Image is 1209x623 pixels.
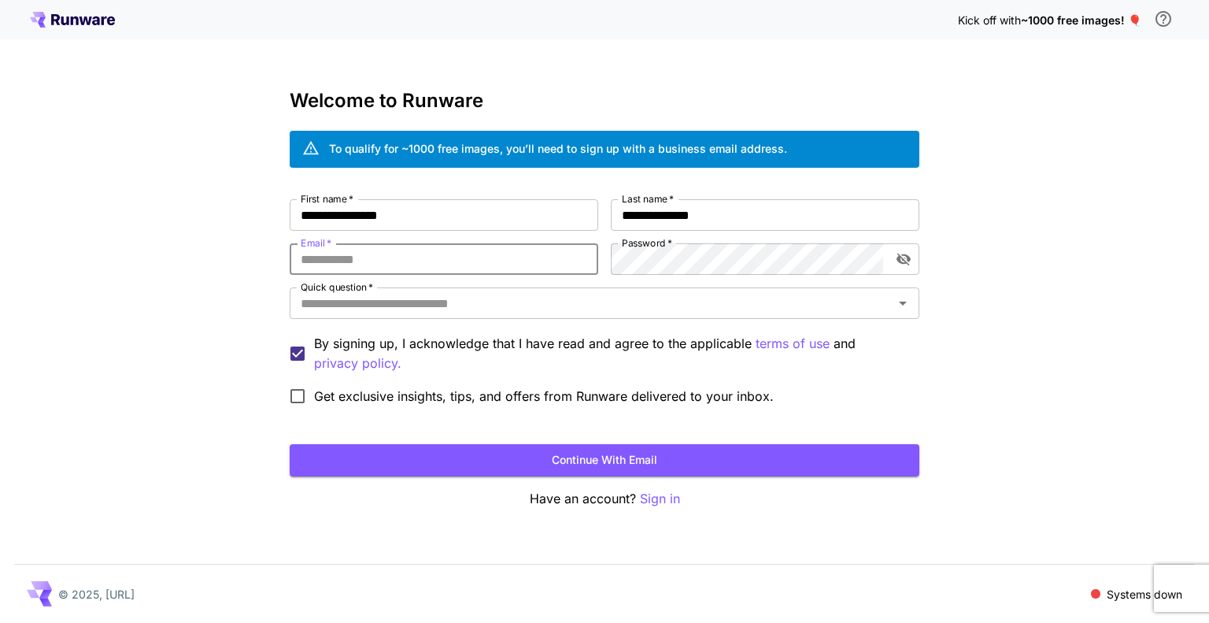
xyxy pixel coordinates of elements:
p: privacy policy. [314,354,401,373]
button: Sign in [640,489,680,509]
p: Systems down [1107,586,1182,603]
button: By signing up, I acknowledge that I have read and agree to the applicable terms of use and [314,354,401,373]
button: Continue with email [290,444,919,477]
button: toggle password visibility [889,245,918,273]
button: By signing up, I acknowledge that I have read and agree to the applicable and privacy policy. [756,334,830,354]
p: Have an account? [290,489,919,509]
span: Kick off with [958,13,1021,27]
div: To qualify for ~1000 free images, you’ll need to sign up with a business email address. [329,140,787,157]
span: ~1000 free images! 🎈 [1021,13,1141,27]
span: Get exclusive insights, tips, and offers from Runware delivered to your inbox. [314,387,774,406]
p: terms of use [756,334,830,354]
button: Open [892,292,914,314]
button: In order to qualify for free credit, you need to sign up with a business email address and click ... [1148,3,1179,35]
p: By signing up, I acknowledge that I have read and agree to the applicable and [314,334,907,373]
label: First name [301,192,353,206]
label: Email [301,236,331,250]
label: Password [622,236,672,250]
label: Quick question [301,280,373,294]
h3: Welcome to Runware [290,90,919,112]
p: © 2025, [URL] [58,586,135,603]
label: Last name [622,192,674,206]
